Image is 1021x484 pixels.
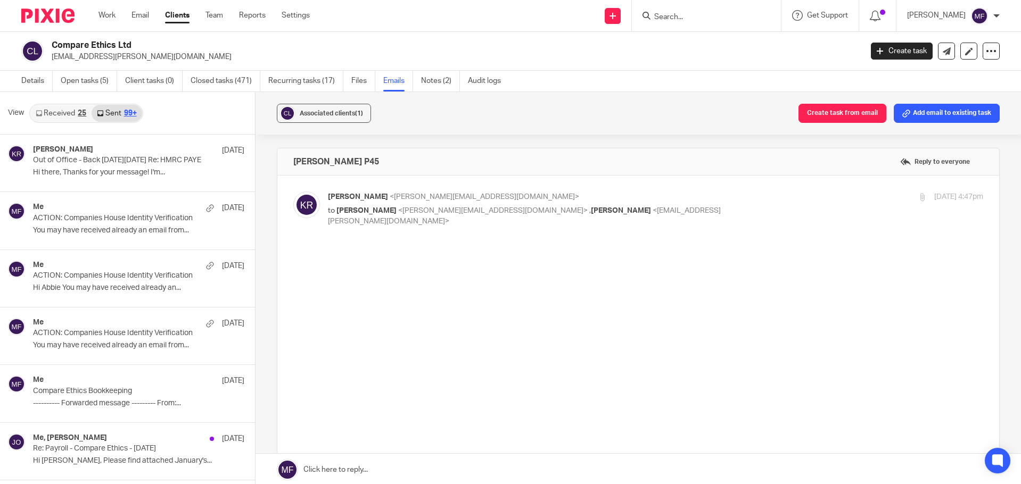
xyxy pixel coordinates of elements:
a: Reports [239,10,266,21]
img: svg%3E [21,40,44,62]
a: Team [205,10,223,21]
img: svg%3E [8,433,25,450]
p: [PERSON_NAME] [907,10,966,21]
span: Associated clients [300,110,363,116]
a: Create task [871,43,933,60]
button: Create task from email [798,104,886,123]
a: Files [351,71,375,91]
img: svg%3E [8,203,25,220]
span: , [589,207,591,214]
span: [PERSON_NAME] [336,207,397,214]
p: [DATE] 4:47pm [934,191,983,203]
p: Hi [PERSON_NAME], Please find attached January's... [33,456,244,465]
img: svg%3E [8,145,25,162]
img: svg%3E [293,191,320,218]
a: Audit logs [468,71,509,91]
span: (1) [355,110,363,116]
p: [DATE] [222,433,244,444]
div: 25 [78,110,86,117]
img: svg%3E [8,318,25,335]
h4: Me [33,261,44,270]
h4: Me [33,375,44,385]
h2: Compare Ethics Ltd [52,40,694,51]
span: to [328,207,335,214]
p: ---------- Forwarded message --------- From:... [33,399,244,408]
a: Open tasks (5) [61,71,117,91]
img: svg%3E [8,375,25,393]
a: Notes (2) [421,71,460,91]
button: Associated clients(1) [277,104,371,123]
span: [PERSON_NAME] [328,193,388,201]
p: Hi Abbie You may have received already an... [33,283,244,293]
label: Reply to everyone [898,154,973,170]
p: [DATE] [222,375,244,386]
p: ACTION: Companies House Identity Verification [33,329,202,338]
input: Search [653,13,749,22]
h4: Me [33,318,44,327]
a: Received25 [30,105,92,122]
div: 99+ [124,110,137,117]
img: svg%3E [8,261,25,278]
a: Sent99+ [92,105,142,122]
h4: [PERSON_NAME] [33,145,93,154]
a: Closed tasks (471) [191,71,260,91]
a: Clients [165,10,190,21]
a: Details [21,71,53,91]
p: Hi there, Thanks for your message! I'm... [33,168,244,177]
span: Get Support [807,12,848,19]
button: Add email to existing task [894,104,1000,123]
a: Work [98,10,116,21]
p: ACTION: Companies House Identity Verification [33,271,202,280]
a: Settings [282,10,310,21]
a: Email [131,10,149,21]
span: <[PERSON_NAME][EMAIL_ADDRESS][DOMAIN_NAME]> [398,207,588,214]
p: [DATE] [222,203,244,213]
a: Emails [383,71,413,91]
span: <[PERSON_NAME][EMAIL_ADDRESS][DOMAIN_NAME]> [390,193,579,201]
p: ACTION: Companies House Identity Verification [33,214,202,223]
p: Compare Ethics Bookkeeping [33,387,202,396]
h4: [PERSON_NAME] P45 [293,156,379,167]
p: [EMAIL_ADDRESS][PERSON_NAME][DOMAIN_NAME] [52,52,855,62]
p: You may have received already an email from... [33,226,244,235]
p: You may have received already an email from... [33,341,244,350]
h4: Me [33,203,44,212]
a: Client tasks (0) [125,71,183,91]
span: View [8,107,24,119]
img: svg%3E [971,7,988,24]
p: Re: Payroll - Compare Ethics - [DATE] [33,444,202,453]
p: [DATE] [222,318,244,329]
a: Recurring tasks (17) [268,71,343,91]
p: Out of Office - Back [DATE][DATE] Re: HMRC PAYE [33,156,202,165]
span: [PERSON_NAME] [591,207,651,214]
img: Pixie [21,9,75,23]
p: [DATE] [222,145,244,156]
img: svg%3E [279,105,295,121]
h4: Me, [PERSON_NAME] [33,433,107,443]
p: [DATE] [222,261,244,271]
